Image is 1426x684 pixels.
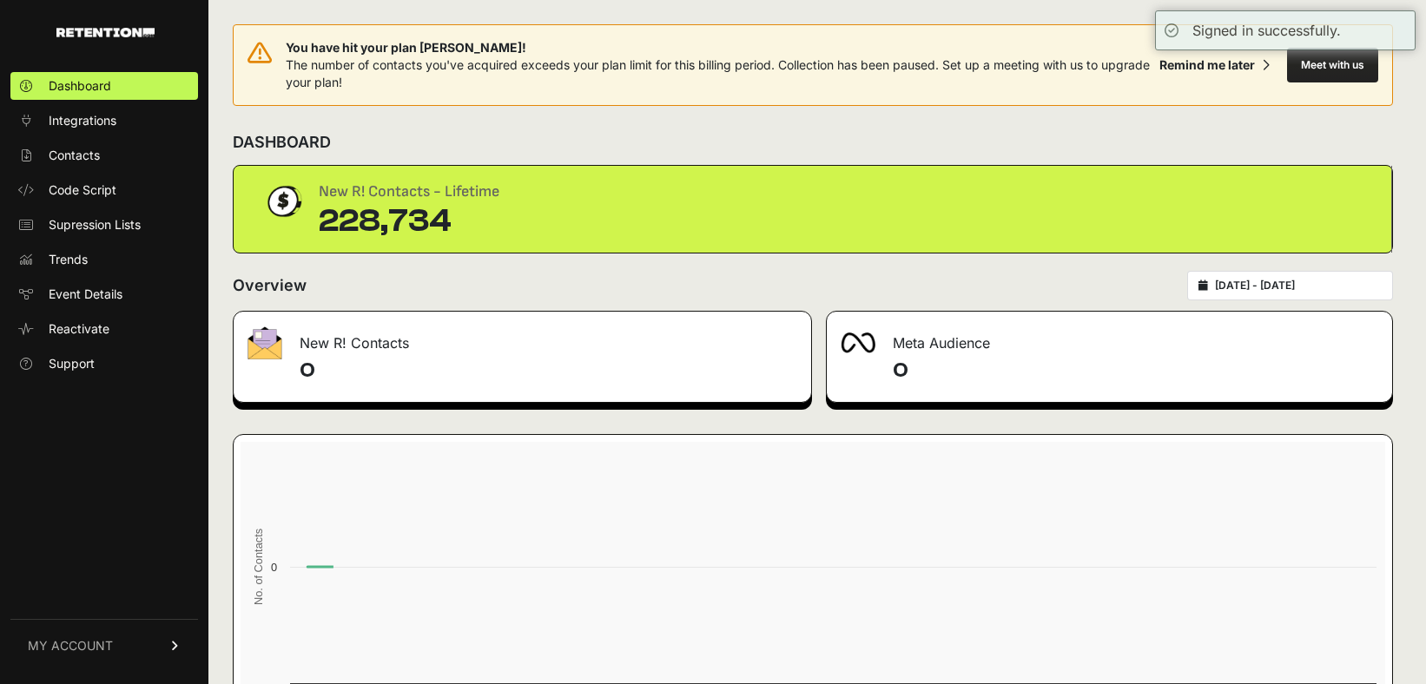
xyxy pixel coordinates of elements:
a: Reactivate [10,315,198,343]
span: The number of contacts you've acquired exceeds your plan limit for this billing period. Collectio... [286,57,1150,89]
span: Integrations [49,112,116,129]
text: 0 [271,561,277,574]
button: Meet with us [1287,48,1378,82]
div: Remind me later [1159,56,1255,74]
span: Dashboard [49,77,111,95]
a: Contacts [10,141,198,169]
span: Event Details [49,286,122,303]
img: dollar-coin-05c43ed7efb7bc0c12610022525b4bbbb207c7efeef5aecc26f025e68dcafac9.png [261,180,305,223]
h4: 0 [893,357,1378,385]
a: Trends [10,246,198,273]
a: Code Script [10,176,198,204]
a: Event Details [10,280,198,308]
span: Contacts [49,147,100,164]
div: Signed in successfully. [1192,20,1341,41]
a: Supression Lists [10,211,198,239]
a: MY ACCOUNT [10,619,198,672]
span: MY ACCOUNT [28,637,113,654]
span: You have hit your plan [PERSON_NAME]! [286,39,1152,56]
a: Integrations [10,107,198,135]
div: New R! Contacts [234,312,811,364]
span: Code Script [49,181,116,199]
img: fa-meta-2f981b61bb99beabf952f7030308934f19ce035c18b003e963880cc3fabeebb7.png [841,332,875,353]
text: No. of Contacts [252,529,265,605]
button: Remind me later [1152,49,1277,81]
span: Supression Lists [49,216,141,233]
span: Reactivate [49,320,109,338]
img: fa-envelope-19ae18322b30453b285274b1b8af3d052b27d846a4fbe8435d1a52b978f639a2.png [248,326,282,359]
a: Dashboard [10,72,198,100]
div: 228,734 [319,204,499,239]
h4: 0 [300,357,797,385]
div: Meta Audience [827,312,1392,364]
div: New R! Contacts - Lifetime [319,180,499,204]
h2: DASHBOARD [233,130,331,155]
span: Trends [49,251,88,268]
h2: Overview [233,273,307,298]
span: Support [49,355,95,372]
a: Support [10,350,198,378]
img: Retention.com [56,28,155,37]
